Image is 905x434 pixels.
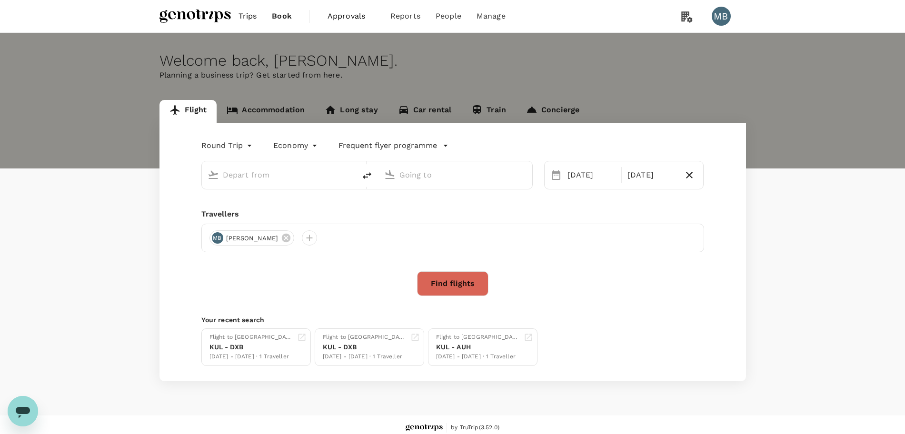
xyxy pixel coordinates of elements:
span: Book [272,10,292,22]
div: MB [712,7,731,26]
div: Flight to [GEOGRAPHIC_DATA] [209,333,293,342]
input: Going to [399,168,512,182]
div: [DATE] - [DATE] · 1 Traveller [209,352,293,362]
div: Round Trip [201,138,255,153]
iframe: Button to launch messaging window [8,396,38,426]
p: Your recent search [201,315,704,325]
span: Trips [239,10,257,22]
button: delete [356,164,378,187]
a: Train [461,100,516,123]
p: Planning a business trip? Get started from here. [159,69,746,81]
div: MB[PERSON_NAME] [209,230,295,246]
p: Frequent flyer programme [338,140,437,151]
img: Genotrips - ALL [159,6,231,27]
div: KUL - DXB [323,342,407,352]
button: Find flights [417,271,488,296]
div: Flight to [GEOGRAPHIC_DATA] [436,333,520,342]
a: Long stay [315,100,388,123]
div: [DATE] [624,166,679,185]
div: MB [212,232,223,244]
div: KUL - AUH [436,342,520,352]
div: [DATE] - [DATE] · 1 Traveller [323,352,407,362]
span: [PERSON_NAME] [220,234,284,243]
a: Car rental [388,100,462,123]
div: Welcome back , [PERSON_NAME] . [159,52,746,69]
div: Flight to [GEOGRAPHIC_DATA] [323,333,407,342]
button: Open [526,174,527,176]
a: Concierge [516,100,589,123]
span: by TruTrip ( 3.52.0 ) [451,423,499,433]
div: [DATE] [564,166,619,185]
button: Open [349,174,351,176]
button: Frequent flyer programme [338,140,448,151]
input: Depart from [223,168,336,182]
a: Flight [159,100,217,123]
span: Manage [477,10,506,22]
div: [DATE] - [DATE] · 1 Traveller [436,352,520,362]
img: Genotrips - ALL [406,424,443,432]
span: Reports [390,10,420,22]
span: Approvals [328,10,375,22]
div: KUL - DXB [209,342,293,352]
div: Travellers [201,208,704,220]
span: People [436,10,461,22]
div: Economy [273,138,319,153]
a: Accommodation [217,100,315,123]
